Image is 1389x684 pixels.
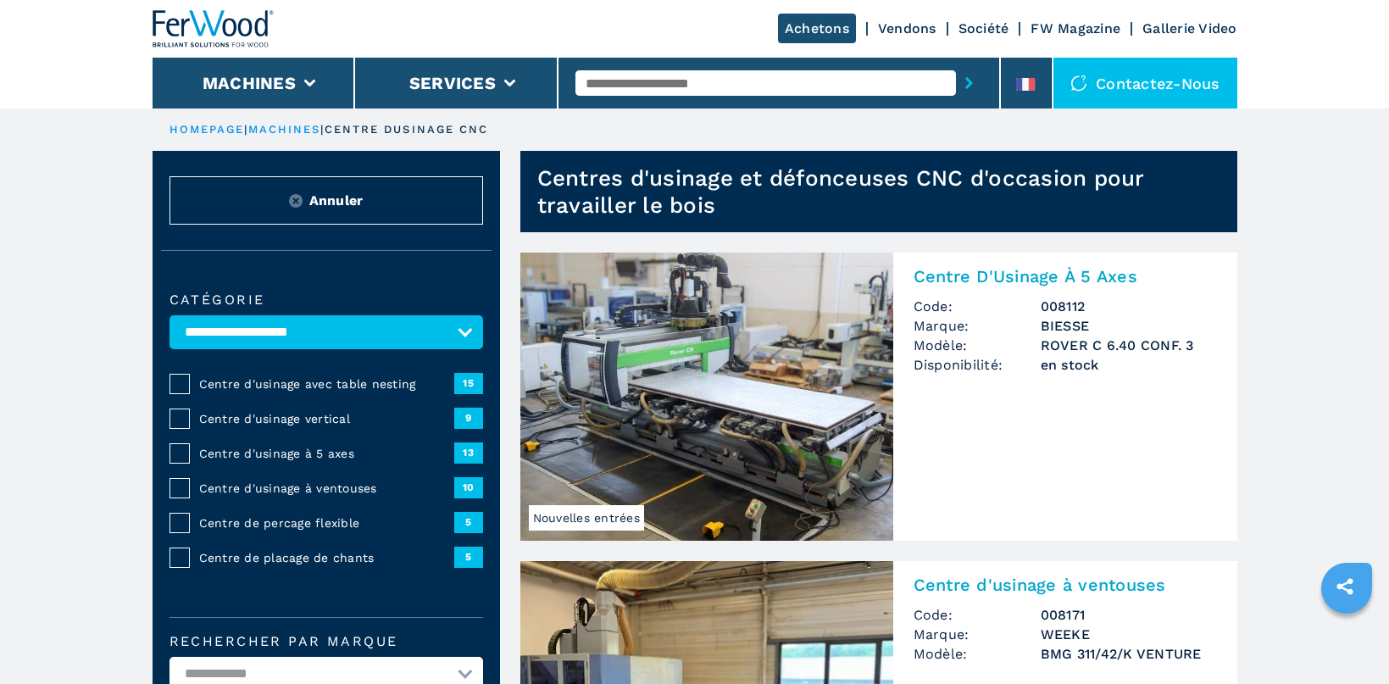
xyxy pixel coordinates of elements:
span: 15 [454,373,483,393]
label: Rechercher par marque [169,635,483,648]
a: Achetons [778,14,856,43]
span: Centre de percage flexible [199,514,454,531]
div: Contactez-nous [1053,58,1237,108]
a: Centre D'Usinage À 5 Axes BIESSE ROVER C 6.40 CONF. 3Nouvelles entréesCentre D'Usinage À 5 AxesCo... [520,253,1237,541]
span: Nouvelles entrées [529,505,644,531]
button: ResetAnnuler [169,176,483,225]
img: Contactez-nous [1070,75,1087,92]
a: Vendons [878,20,936,36]
a: FW Magazine [1031,20,1120,36]
img: Centre D'Usinage À 5 Axes BIESSE ROVER C 6.40 CONF. 3 [520,253,893,541]
span: en stock [1041,355,1217,375]
span: Centre de placage de chants [199,549,454,566]
span: | [320,123,324,136]
img: Reset [289,194,303,208]
h3: ROVER C 6.40 CONF. 3 [1041,336,1217,355]
span: Code: [914,297,1041,316]
h3: 008112 [1041,297,1217,316]
h3: 008171 [1041,605,1217,625]
span: Centre d'usinage vertical [199,410,454,427]
span: 5 [454,512,483,532]
label: catégorie [169,293,483,307]
h3: BMG 311/42/K VENTURE [1041,644,1217,664]
span: Marque: [914,316,1041,336]
span: Centre d'usinage à 5 axes [199,445,454,462]
span: Modèle: [914,336,1041,355]
span: 13 [454,442,483,463]
p: centre dusinage cnc [325,122,489,137]
button: Machines [203,73,296,93]
span: 10 [454,477,483,498]
button: Services [409,73,496,93]
span: | [244,123,247,136]
img: Ferwood [153,10,275,47]
h3: BIESSE [1041,316,1217,336]
a: Société [958,20,1009,36]
h3: WEEKE [1041,625,1217,644]
span: Modèle: [914,644,1041,664]
span: Centre d'usinage à ventouses [199,480,454,497]
button: submit-button [956,64,982,103]
a: machines [248,123,321,136]
h2: Centre D'Usinage À 5 Axes [914,266,1217,286]
span: 9 [454,408,483,428]
h1: Centres d'usinage et défonceuses CNC d'occasion pour travailler le bois [537,164,1237,219]
a: HOMEPAGE [169,123,245,136]
a: Gallerie Video [1142,20,1237,36]
a: sharethis [1324,565,1366,608]
span: 5 [454,547,483,567]
h2: Centre d'usinage à ventouses [914,575,1217,595]
span: Code: [914,605,1041,625]
span: Marque: [914,625,1041,644]
span: Annuler [309,191,364,210]
span: Disponibilité: [914,355,1041,375]
span: Centre d'usinage avec table nesting [199,375,454,392]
